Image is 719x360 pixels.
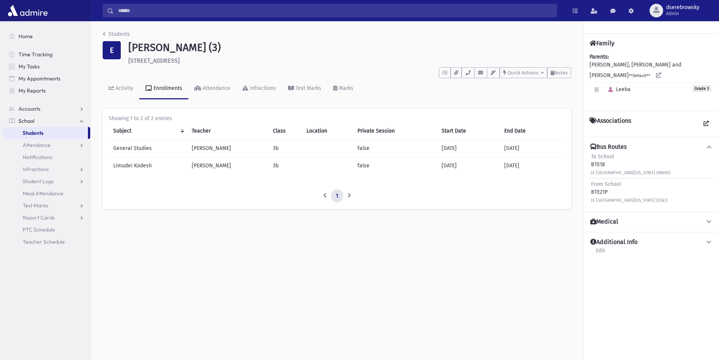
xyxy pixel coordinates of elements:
a: Student Logs [3,175,90,187]
a: Attendance [188,78,236,99]
td: false [353,157,437,174]
div: [PERSON_NAME], [PERSON_NAME] and [PERSON_NAME] [590,53,713,105]
a: Test Marks [3,199,90,212]
h4: Family [590,40,614,47]
input: Search [114,4,557,17]
div: Enrollments [152,85,182,91]
a: Students [3,127,88,139]
span: Test Marks [23,202,48,209]
a: School [3,115,90,127]
span: Teacher Schedule [23,238,65,245]
span: Quick Actions [508,70,538,76]
span: Accounts [18,105,40,112]
a: 1 [331,189,343,203]
span: My Reports [18,87,46,94]
a: Infractions [236,78,282,99]
a: Meal Attendance [3,187,90,199]
div: Infractions [248,85,276,91]
a: Attendance [3,139,90,151]
td: [DATE] [500,139,565,157]
a: Time Tracking [3,48,90,60]
a: Marks [327,78,359,99]
th: Teacher [187,122,268,140]
b: Parents: [590,54,609,60]
td: [PERSON_NAME] [187,157,268,174]
th: Location [302,122,353,140]
a: Accounts [3,103,90,115]
small: (E [GEOGRAPHIC_DATA][US_STATE] (ESE)) [591,198,668,203]
a: PTC Schedule [3,224,90,236]
button: Quick Actions [500,67,547,78]
th: Class [268,122,302,140]
span: Time Tracking [18,51,52,58]
h4: Bus Routes [590,143,627,151]
span: Meal Attendance [23,190,63,197]
a: Students [103,31,130,37]
a: View all Associations [699,117,713,131]
td: Limudei Kodesh [109,157,187,174]
a: Report Cards [3,212,90,224]
a: My Reports [3,85,90,97]
span: From School [591,181,621,187]
span: Students [23,130,43,136]
td: [DATE] [437,157,500,174]
span: Grade 3 [692,85,711,92]
span: My Appointments [18,75,60,82]
h6: [STREET_ADDRESS] [128,57,571,64]
td: false [353,139,437,157]
span: To School [591,153,614,160]
span: Notifications [23,154,52,161]
span: Student Logs [23,178,54,185]
h4: Medical [590,218,618,226]
a: Notifications [3,151,90,163]
h4: Additional Info [590,238,637,246]
span: Admin [666,11,699,17]
td: [PERSON_NAME] [187,139,268,157]
button: Notes [547,67,571,78]
th: End Date [500,122,565,140]
div: E [103,41,121,59]
div: BTE21P [591,180,668,204]
a: Teacher Schedule [3,236,90,248]
a: Home [3,30,90,42]
span: Infractions [23,166,49,173]
span: School [18,117,34,124]
span: Leeba [605,86,631,93]
td: 3b [268,139,302,157]
div: Attendance [201,85,230,91]
span: Home [18,33,33,40]
div: Showing 1 to 2 of 2 entries [109,114,565,122]
div: BTE18 [591,153,671,176]
span: Report Cards [23,214,55,221]
div: Activity [114,85,133,91]
td: 3b [268,157,302,174]
h4: Associations [590,117,631,131]
img: AdmirePro [6,3,49,18]
small: (E [GEOGRAPHIC_DATA][US_STATE] (WNW)) [591,170,671,175]
span: PTC Schedule [23,226,55,233]
a: Activity [103,78,139,99]
span: Attendance [23,142,51,148]
h1: [PERSON_NAME] (3) [128,41,571,54]
div: Marks [337,85,353,91]
a: Enrollments [139,78,188,99]
button: Additional Info [590,238,713,246]
a: Test Marks [282,78,327,99]
a: Infractions [3,163,90,175]
th: Private Session [353,122,437,140]
th: Subject [109,122,187,140]
span: My Tasks [18,63,40,70]
nav: breadcrumb [103,30,130,41]
span: dserebrowsky [666,5,699,11]
div: Test Marks [294,85,321,91]
a: My Tasks [3,60,90,73]
td: [DATE] [437,139,500,157]
th: Start Date [437,122,500,140]
span: Notes [554,70,568,76]
button: Bus Routes [590,143,713,151]
td: General Studies [109,139,187,157]
a: Edit [596,246,605,260]
button: Medical [590,218,713,226]
a: My Appointments [3,73,90,85]
td: [DATE] [500,157,565,174]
